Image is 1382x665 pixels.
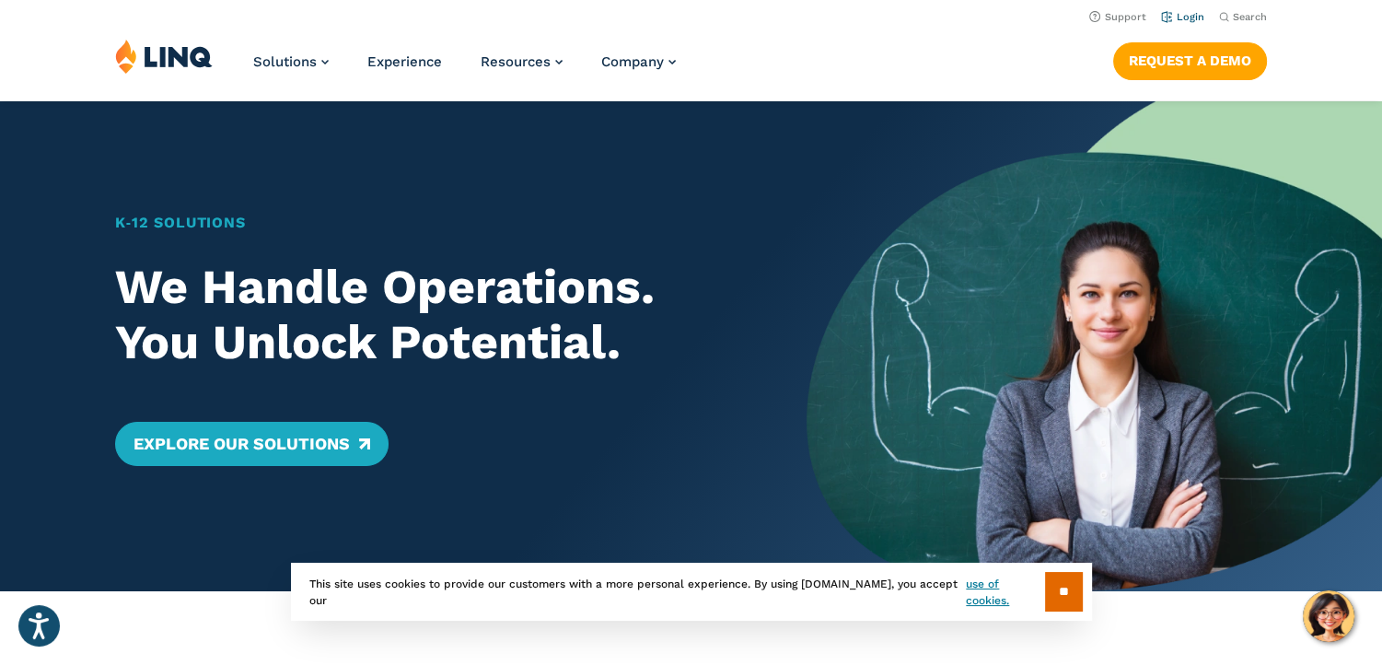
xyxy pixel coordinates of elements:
a: use of cookies. [966,576,1044,609]
span: Resources [481,53,551,70]
span: Company [601,53,664,70]
span: Search [1233,11,1267,23]
a: Company [601,53,676,70]
button: Open Search Bar [1219,10,1267,24]
img: LINQ | K‑12 Software [115,39,213,74]
a: Solutions [253,53,329,70]
img: Home Banner [807,101,1382,591]
a: Experience [367,53,442,70]
nav: Primary Navigation [253,39,676,99]
a: Request a Demo [1113,42,1267,79]
h2: We Handle Operations. You Unlock Potential. [115,260,749,370]
h1: K‑12 Solutions [115,212,749,234]
a: Support [1089,11,1146,23]
a: Explore Our Solutions [115,422,389,466]
nav: Button Navigation [1113,39,1267,79]
div: This site uses cookies to provide our customers with a more personal experience. By using [DOMAIN... [291,563,1092,621]
a: Resources [481,53,563,70]
a: Login [1161,11,1204,23]
button: Hello, have a question? Let’s chat. [1303,590,1354,642]
span: Solutions [253,53,317,70]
